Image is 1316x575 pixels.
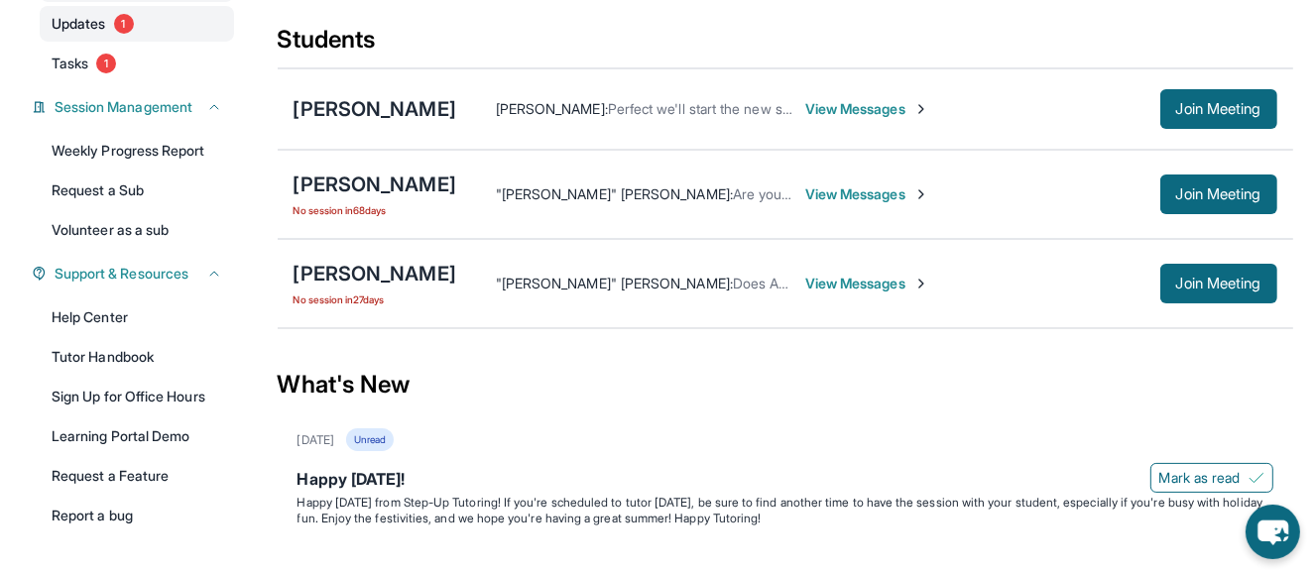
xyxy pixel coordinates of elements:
[733,185,985,202] span: Are you ready to come back to tutoring?
[1176,103,1261,115] span: Join Meeting
[47,97,222,117] button: Session Management
[608,100,901,117] span: Perfect we'll start the new schedule next week
[1159,468,1241,488] span: Mark as read
[294,291,456,307] span: No session in 27 days
[913,276,929,291] img: Chevron-Right
[40,133,234,169] a: Weekly Progress Report
[294,95,456,123] div: [PERSON_NAME]
[40,379,234,414] a: Sign Up for Office Hours
[40,46,234,81] a: Tasks1
[496,100,608,117] span: [PERSON_NAME] :
[294,202,456,218] span: No session in 68 days
[40,339,234,375] a: Tutor Handbook
[913,101,929,117] img: Chevron-Right
[1160,89,1277,129] button: Join Meeting
[298,495,1273,526] p: Happy [DATE] from Step-Up Tutoring! If you're scheduled to tutor [DATE], be sure to find another ...
[294,171,456,198] div: [PERSON_NAME]
[52,54,88,73] span: Tasks
[40,172,234,208] a: Request a Sub
[298,467,1273,495] div: Happy [DATE]!
[496,275,733,291] span: "[PERSON_NAME]" [PERSON_NAME] :
[55,264,188,284] span: Support & Resources
[40,212,234,248] a: Volunteer as a sub
[1176,278,1261,289] span: Join Meeting
[805,99,929,119] span: View Messages
[298,432,334,448] div: [DATE]
[40,6,234,42] a: Updates1
[47,264,222,284] button: Support & Resources
[805,274,929,293] span: View Messages
[1246,505,1300,559] button: chat-button
[1150,463,1273,493] button: Mark as read
[496,185,733,202] span: "[PERSON_NAME]" [PERSON_NAME] :
[52,14,106,34] span: Updates
[40,299,234,335] a: Help Center
[55,97,192,117] span: Session Management
[1160,264,1277,303] button: Join Meeting
[733,275,1021,291] span: Does Arman want to tutor this evening at 7:00
[346,428,394,451] div: Unread
[1176,188,1261,200] span: Join Meeting
[294,260,456,287] div: [PERSON_NAME]
[40,458,234,494] a: Request a Feature
[1249,470,1264,486] img: Mark as read
[278,24,1293,67] div: Students
[40,498,234,533] a: Report a bug
[1160,174,1277,214] button: Join Meeting
[40,418,234,454] a: Learning Portal Demo
[913,186,929,202] img: Chevron-Right
[805,184,929,204] span: View Messages
[114,14,134,34] span: 1
[278,341,1293,428] div: What's New
[96,54,116,73] span: 1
